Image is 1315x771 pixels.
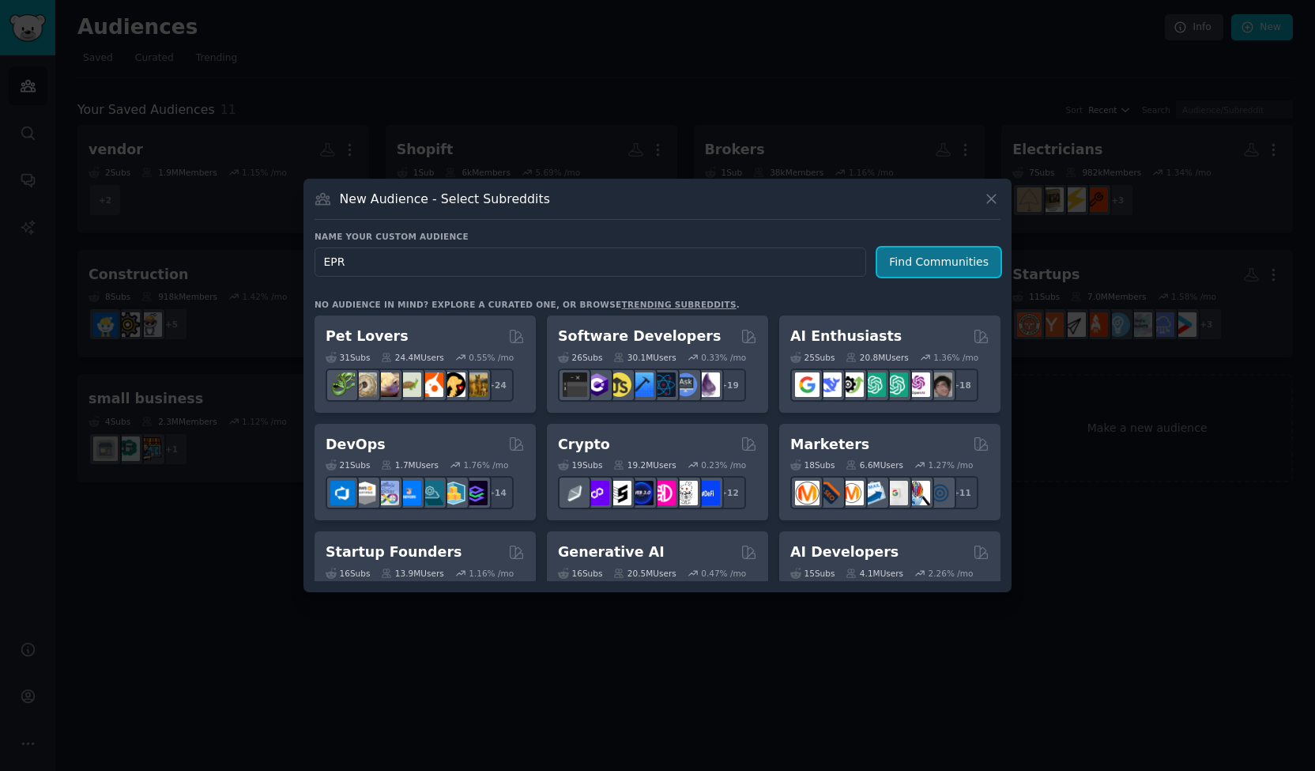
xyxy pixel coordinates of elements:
[469,352,514,363] div: 0.55 % /mo
[817,481,842,505] img: bigseo
[906,372,930,397] img: OpenAIDev
[381,459,439,471] div: 1.7M Users
[613,459,676,471] div: 19.2M Users
[884,481,908,505] img: googleads
[929,459,974,471] div: 1.27 % /mo
[480,476,514,509] div: + 14
[945,476,978,509] div: + 11
[381,568,443,579] div: 13.9M Users
[790,352,835,363] div: 25 Sub s
[381,352,443,363] div: 24.4M Users
[906,481,930,505] img: MarketingResearch
[846,459,903,471] div: 6.6M Users
[563,481,587,505] img: ethfinance
[629,481,654,505] img: web3
[795,481,820,505] img: content_marketing
[419,372,443,397] img: cockatiel
[790,568,835,579] div: 15 Sub s
[795,372,820,397] img: GoogleGeminiAI
[315,231,1000,242] h3: Name your custom audience
[463,481,488,505] img: PlatformEngineers
[397,372,421,397] img: turtle
[315,248,866,277] input: Pick a short name, like "Digital Marketers" or "Movie-Goers"
[945,368,978,402] div: + 18
[790,459,835,471] div: 18 Sub s
[846,568,903,579] div: 4.1M Users
[817,372,842,397] img: DeepSeek
[607,481,631,505] img: ethstaker
[375,481,399,505] img: Docker_DevOps
[695,481,720,505] img: defi_
[621,300,736,309] a: trending subreddits
[651,481,676,505] img: defiblockchain
[326,542,462,562] h2: Startup Founders
[651,372,676,397] img: reactnative
[558,542,665,562] h2: Generative AI
[673,372,698,397] img: AskComputerScience
[846,352,908,363] div: 20.8M Users
[558,327,721,346] h2: Software Developers
[701,459,746,471] div: 0.23 % /mo
[469,568,514,579] div: 1.16 % /mo
[326,327,409,346] h2: Pet Lovers
[585,481,609,505] img: 0xPolygon
[790,542,899,562] h2: AI Developers
[397,481,421,505] img: DevOpsLinks
[839,481,864,505] img: AskMarketing
[790,435,869,455] h2: Marketers
[326,435,386,455] h2: DevOps
[790,327,902,346] h2: AI Enthusiasts
[861,372,886,397] img: chatgpt_promptDesign
[928,481,952,505] img: OnlineMarketing
[563,372,587,397] img: software
[607,372,631,397] img: learnjavascript
[330,372,355,397] img: herpetology
[613,352,676,363] div: 30.1M Users
[441,372,465,397] img: PetAdvice
[933,352,978,363] div: 1.36 % /mo
[701,568,746,579] div: 0.47 % /mo
[463,372,488,397] img: dogbreed
[558,459,602,471] div: 19 Sub s
[352,481,377,505] img: AWS_Certified_Experts
[326,568,370,579] div: 16 Sub s
[629,372,654,397] img: iOSProgramming
[713,476,746,509] div: + 12
[558,568,602,579] div: 16 Sub s
[480,368,514,402] div: + 24
[375,372,399,397] img: leopardgeckos
[315,299,740,310] div: No audience in mind? Explore a curated one, or browse .
[861,481,886,505] img: Emailmarketing
[340,191,550,207] h3: New Audience - Select Subreddits
[884,372,908,397] img: chatgpt_prompts_
[673,481,698,505] img: CryptoNews
[613,568,676,579] div: 20.5M Users
[701,352,746,363] div: 0.33 % /mo
[585,372,609,397] img: csharp
[330,481,355,505] img: azuredevops
[558,352,602,363] div: 26 Sub s
[558,435,610,455] h2: Crypto
[928,372,952,397] img: ArtificalIntelligence
[877,248,1000,277] button: Find Communities
[352,372,377,397] img: ballpython
[713,368,746,402] div: + 19
[695,372,720,397] img: elixir
[326,352,370,363] div: 31 Sub s
[839,372,864,397] img: AItoolsCatalog
[464,459,509,471] div: 1.76 % /mo
[326,459,370,471] div: 21 Sub s
[441,481,465,505] img: aws_cdk
[419,481,443,505] img: platformengineering
[929,568,974,579] div: 2.26 % /mo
